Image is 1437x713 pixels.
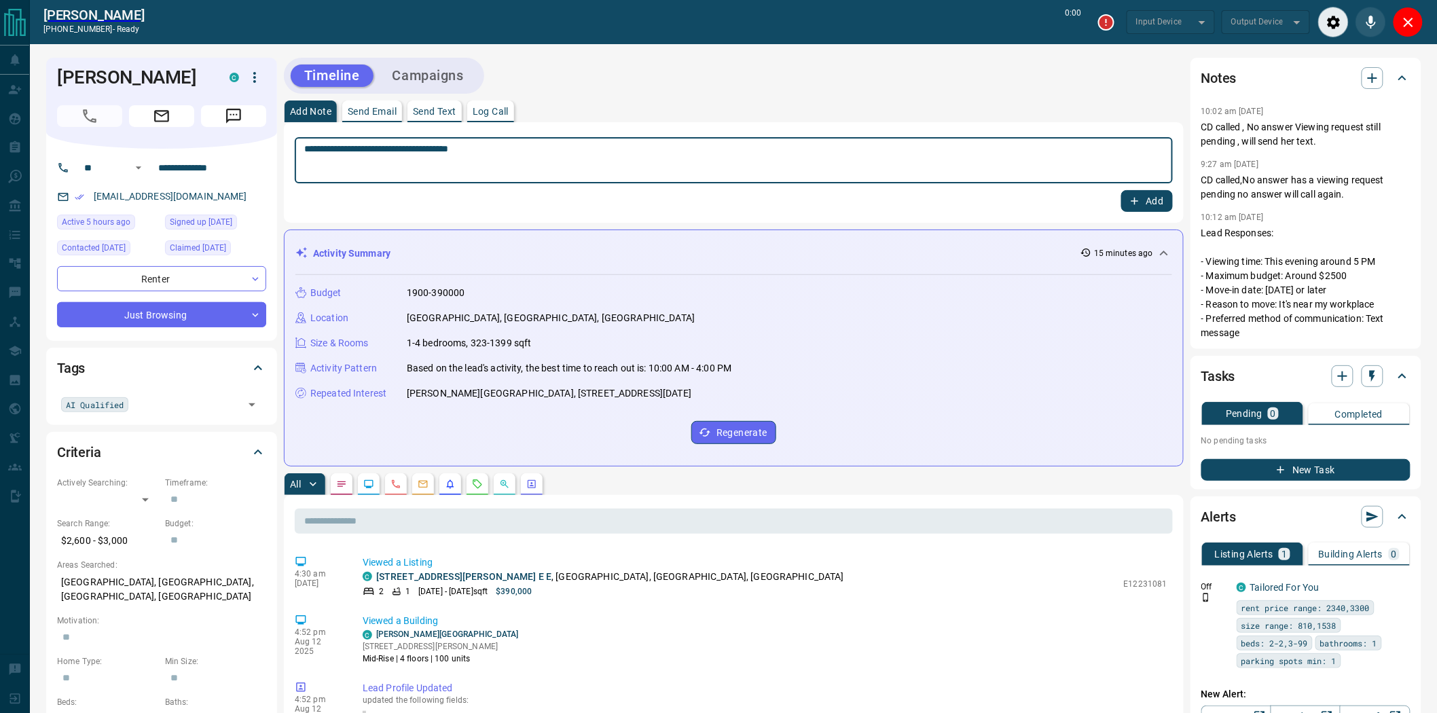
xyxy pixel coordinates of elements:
[363,695,1167,705] p: updated the following fields:
[290,479,301,489] p: All
[57,436,266,469] div: Criteria
[1201,687,1411,701] p: New Alert:
[379,585,384,598] p: 2
[129,105,194,127] span: Email
[57,240,158,259] div: Mon Feb 03 2025
[1201,67,1237,89] h2: Notes
[496,585,532,598] p: $390,000
[407,286,465,300] p: 1900-390000
[43,7,145,23] a: [PERSON_NAME]
[526,479,537,490] svg: Agent Actions
[363,614,1167,628] p: Viewed a Building
[310,336,369,350] p: Size & Rooms
[1356,7,1386,37] div: Mute
[57,615,266,627] p: Motivation:
[1319,549,1383,559] p: Building Alerts
[57,655,158,668] p: Home Type:
[57,105,122,127] span: Call
[1391,549,1397,559] p: 0
[230,73,239,82] div: condos.ca
[57,357,85,379] h2: Tags
[376,629,518,639] a: [PERSON_NAME][GEOGRAPHIC_DATA]
[407,361,731,376] p: Based on the lead's activity, the best time to reach out is: 10:00 AM - 4:00 PM
[418,585,488,598] p: [DATE] - [DATE] sqft
[1201,365,1235,387] h2: Tasks
[407,311,695,325] p: [GEOGRAPHIC_DATA], [GEOGRAPHIC_DATA], [GEOGRAPHIC_DATA]
[405,585,410,598] p: 1
[445,479,456,490] svg: Listing Alerts
[1201,226,1411,340] p: Lead Responses: - Viewing time: This evening around 5 PM - Maximum budget: Around $2500 - Move-in...
[1201,120,1411,149] p: CD called , No answer Viewing request still pending , will send her text.
[57,696,158,708] p: Beds:
[1094,247,1153,259] p: 15 minutes ago
[1201,160,1259,169] p: 9:27 am [DATE]
[201,105,266,127] span: Message
[57,517,158,530] p: Search Range:
[1250,582,1320,593] a: Tailored For You
[472,479,483,490] svg: Requests
[295,637,342,656] p: Aug 12 2025
[62,241,126,255] span: Contacted [DATE]
[1335,409,1383,419] p: Completed
[43,23,145,35] p: [PHONE_NUMBER] -
[1241,636,1308,650] span: beds: 2-2,3-99
[379,65,477,87] button: Campaigns
[57,530,158,552] p: $2,600 - $3,000
[165,517,266,530] p: Budget:
[117,24,140,34] span: ready
[57,266,266,291] div: Renter
[1393,7,1423,37] div: Close
[1124,578,1167,590] p: E12231081
[363,572,372,581] div: condos.ca
[295,695,342,704] p: 4:52 pm
[407,336,532,350] p: 1-4 bedrooms, 323-1399 sqft
[1320,636,1377,650] span: bathrooms: 1
[291,65,374,87] button: Timeline
[413,107,456,116] p: Send Text
[165,240,266,259] div: Wed Jan 29 2025
[418,479,429,490] svg: Emails
[57,441,101,463] h2: Criteria
[57,477,158,489] p: Actively Searching:
[1241,601,1370,615] span: rent price range: 2340,3300
[57,559,266,571] p: Areas Searched:
[1318,7,1349,37] div: Audio Settings
[310,311,348,325] p: Location
[363,653,518,665] p: Mid-Rise | 4 floors | 100 units
[1201,500,1411,533] div: Alerts
[1201,581,1229,593] p: Off
[376,570,844,584] p: , [GEOGRAPHIC_DATA], [GEOGRAPHIC_DATA], [GEOGRAPHIC_DATA]
[363,479,374,490] svg: Lead Browsing Activity
[1201,213,1264,222] p: 10:12 am [DATE]
[165,655,266,668] p: Min Size:
[313,246,390,261] p: Activity Summary
[1201,173,1411,202] p: CD called,No answer has a viewing request pending no answer will call again.
[1201,62,1411,94] div: Notes
[295,579,342,588] p: [DATE]
[1201,431,1411,451] p: No pending tasks
[57,352,266,384] div: Tags
[295,241,1172,266] div: Activity Summary15 minutes ago
[336,479,347,490] svg: Notes
[165,696,266,708] p: Baths:
[165,215,266,234] div: Tue Jan 28 2025
[295,627,342,637] p: 4:52 pm
[1241,654,1336,668] span: parking spots min: 1
[57,571,266,608] p: [GEOGRAPHIC_DATA], [GEOGRAPHIC_DATA], [GEOGRAPHIC_DATA], [GEOGRAPHIC_DATA]
[376,571,551,582] a: [STREET_ADDRESS][PERSON_NAME] E E
[1201,506,1237,528] h2: Alerts
[1201,593,1211,602] svg: Push Notification Only
[499,479,510,490] svg: Opportunities
[348,107,397,116] p: Send Email
[1201,459,1411,481] button: New Task
[1241,619,1336,632] span: size range: 810,1538
[1121,190,1173,212] button: Add
[363,681,1167,695] p: Lead Profile Updated
[310,361,377,376] p: Activity Pattern
[1215,549,1274,559] p: Listing Alerts
[1281,549,1287,559] p: 1
[66,398,124,412] span: AI Qualified
[165,477,266,489] p: Timeframe:
[57,215,158,234] div: Wed Aug 13 2025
